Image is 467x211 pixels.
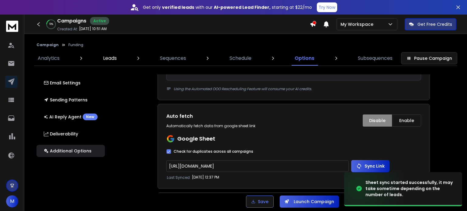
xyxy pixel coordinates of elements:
[34,51,63,66] a: Analytics
[44,114,98,120] p: AI Reply Agent
[36,43,59,47] button: Campaign
[6,21,18,32] img: logo
[36,111,105,123] button: AI Reply AgentNew
[401,52,457,64] button: Pause Campaign
[358,55,393,62] p: Subsequences
[99,51,120,66] a: Leads
[167,175,191,180] p: Last Synced:
[103,55,117,62] p: Leads
[351,160,389,172] button: Sync Link
[57,27,78,32] p: Created At:
[38,55,60,62] p: Analytics
[156,51,190,66] a: Sequences
[174,149,253,154] label: Check for duplicates across all campaigns
[68,43,83,47] p: Funding
[36,128,105,140] button: Deliverability
[166,124,288,128] div: Automatically fetch data from google sheet link
[36,145,105,157] button: Additional Options
[160,55,186,62] p: Sequences
[341,21,376,27] p: My Workspace
[83,114,98,120] div: New
[295,55,314,62] p: Options
[143,4,312,10] p: Get only with our starting at $22/mo
[291,51,318,66] a: Options
[319,4,335,10] p: Try Now
[417,21,452,27] p: Get Free Credits
[354,51,396,66] a: Subsequences
[246,196,274,208] button: Save
[6,195,18,207] button: M
[166,113,288,120] h1: Auto fetch
[192,175,219,180] p: [DATE] 12:37 PM
[162,4,194,10] strong: verified leads
[365,179,455,198] div: Sheet sync started successfully, it may take sometime depending on the number of leads.
[392,114,421,127] button: Enable
[317,2,337,12] button: Try Now
[44,148,92,154] p: Additional Options
[365,163,385,169] p: Sync Link
[280,196,339,208] button: Launch Campaign
[214,4,271,10] strong: AI-powered Lead Finder,
[44,97,88,103] p: Sending Patterns
[226,51,255,66] a: Schedule
[169,163,214,169] a: [URL][DOMAIN_NAME]
[405,18,456,30] button: Get Free Credits
[363,114,392,127] button: Disable
[57,17,86,25] h1: Campaigns
[44,131,78,137] p: Deliverability
[36,77,105,89] button: Email Settings
[36,94,105,106] button: Sending Patterns
[177,134,215,143] p: Google Sheet
[90,17,109,25] div: Active
[174,87,421,91] p: Using the Automated OOO Rescheduling Feature will consume your AI credits.
[79,26,107,31] p: [DATE] 10:51 AM
[44,80,81,86] p: Email Settings
[49,22,53,26] p: 19 %
[230,55,251,62] p: Schedule
[344,171,405,207] img: image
